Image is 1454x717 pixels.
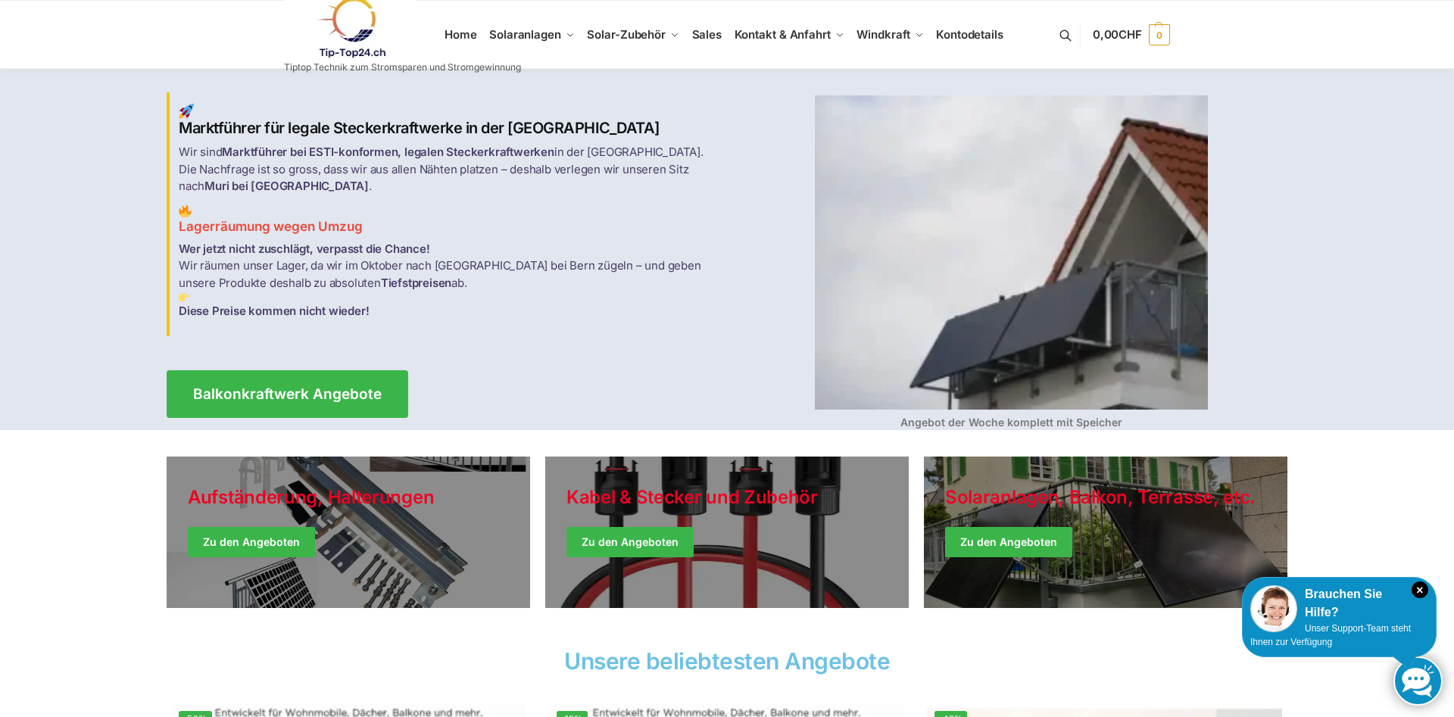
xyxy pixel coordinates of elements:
[179,104,718,138] h2: Marktführer für legale Steckerkraftwerke in der [GEOGRAPHIC_DATA]
[1093,27,1142,42] span: 0,00
[179,242,430,256] strong: Wer jetzt nicht zuschlägt, verpasst die Chance!
[728,1,850,69] a: Kontakt & Anfahrt
[1093,12,1170,58] a: 0,00CHF 0
[856,27,910,42] span: Windkraft
[924,457,1287,608] a: Winter Jackets
[193,387,382,401] span: Balkonkraftwerk Angebote
[222,145,554,159] strong: Marktführer bei ESTI-konformen, legalen Steckerkraftwerken
[179,204,718,236] h3: Lagerräumung wegen Umzug
[1250,585,1297,632] img: Customer service
[179,104,194,119] img: Home 1
[483,1,581,69] a: Solaranlagen
[930,1,1009,69] a: Kontodetails
[179,291,190,303] img: Home 3
[545,457,909,608] a: Holiday Style
[489,27,561,42] span: Solaranlagen
[900,416,1122,429] strong: Angebot der Woche komplett mit Speicher
[685,1,728,69] a: Sales
[581,1,685,69] a: Solar-Zubehör
[179,304,369,318] strong: Diese Preise kommen nicht wieder!
[1119,27,1142,42] span: CHF
[167,457,530,608] a: Holiday Style
[1149,24,1170,45] span: 0
[587,27,666,42] span: Solar-Zubehör
[815,95,1208,410] img: Home 4
[167,650,1287,672] h2: Unsere beliebtesten Angebote
[381,276,451,290] strong: Tiefstpreisen
[179,144,718,195] p: Wir sind in der [GEOGRAPHIC_DATA]. Die Nachfrage ist so gross, dass wir aus allen Nähten platzen ...
[284,63,521,72] p: Tiptop Technik zum Stromsparen und Stromgewinnung
[179,241,718,320] p: Wir räumen unser Lager, da wir im Oktober nach [GEOGRAPHIC_DATA] bei Bern zügeln – und geben unse...
[1250,585,1428,622] div: Brauchen Sie Hilfe?
[1250,623,1411,647] span: Unser Support-Team steht Ihnen zur Verfügung
[204,179,369,193] strong: Muri bei [GEOGRAPHIC_DATA]
[179,204,192,217] img: Home 2
[167,370,408,418] a: Balkonkraftwerk Angebote
[1412,581,1428,598] i: Schließen
[936,27,1003,42] span: Kontodetails
[692,27,722,42] span: Sales
[735,27,831,42] span: Kontakt & Anfahrt
[850,1,930,69] a: Windkraft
